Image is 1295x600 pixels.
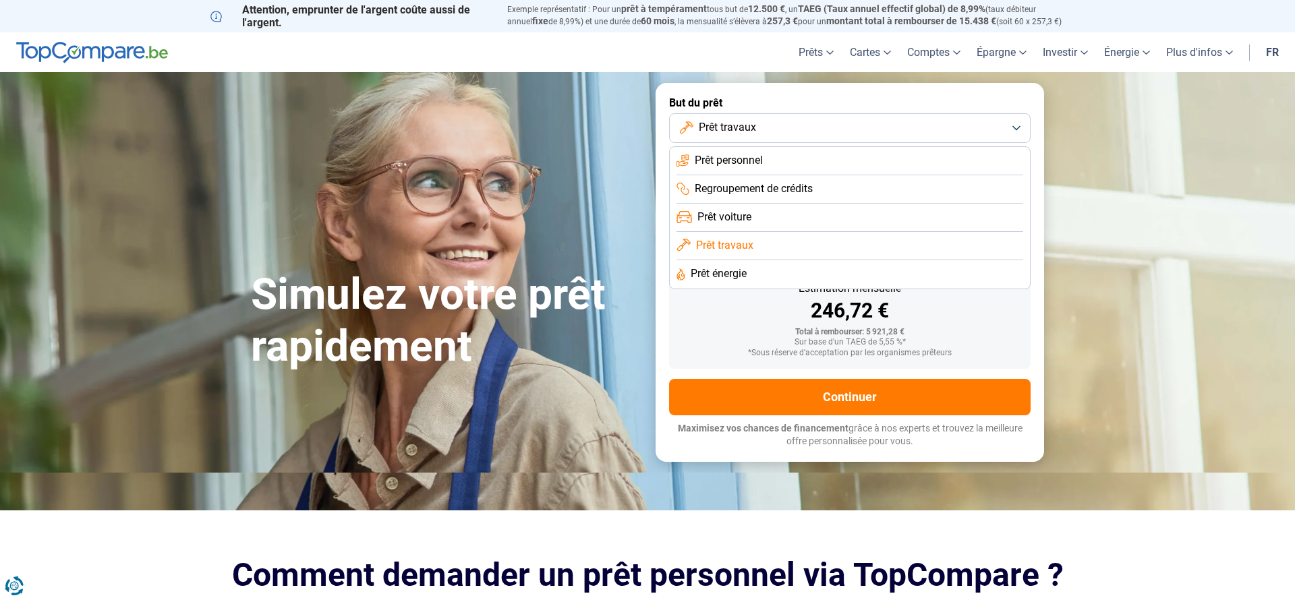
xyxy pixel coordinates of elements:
[678,423,848,433] span: Maximisez vos chances de financement
[691,266,747,281] span: Prêt énergie
[969,32,1035,72] a: Épargne
[251,269,639,373] h1: Simulez votre prêt rapidement
[680,301,1020,321] div: 246,72 €
[1158,32,1241,72] a: Plus d'infos
[680,349,1020,358] div: *Sous réserve d'acceptation par les organismes prêteurs
[899,32,969,72] a: Comptes
[507,3,1085,28] p: Exemple représentatif : Pour un tous but de , un (taux débiteur annuel de 8,99%) et une durée de ...
[695,181,813,196] span: Regroupement de crédits
[210,3,491,29] p: Attention, emprunter de l'argent coûte aussi de l'argent.
[532,16,548,26] span: fixe
[748,3,785,14] span: 12.500 €
[1096,32,1158,72] a: Énergie
[641,16,674,26] span: 60 mois
[680,338,1020,347] div: Sur base d'un TAEG de 5,55 %*
[680,283,1020,294] div: Estimation mensuelle
[695,153,763,168] span: Prêt personnel
[842,32,899,72] a: Cartes
[680,328,1020,337] div: Total à rembourser: 5 921,28 €
[669,96,1031,109] label: But du prêt
[798,3,985,14] span: TAEG (Taux annuel effectif global) de 8,99%
[826,16,996,26] span: montant total à rembourser de 15.438 €
[699,120,756,135] span: Prêt travaux
[669,113,1031,143] button: Prêt travaux
[697,210,751,224] span: Prêt voiture
[696,238,753,253] span: Prêt travaux
[669,422,1031,448] p: grâce à nos experts et trouvez la meilleure offre personnalisée pour vous.
[621,3,707,14] span: prêt à tempérament
[790,32,842,72] a: Prêts
[16,42,168,63] img: TopCompare
[1258,32,1287,72] a: fr
[210,556,1085,593] h2: Comment demander un prêt personnel via TopCompare ?
[1035,32,1096,72] a: Investir
[669,379,1031,415] button: Continuer
[767,16,798,26] span: 257,3 €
